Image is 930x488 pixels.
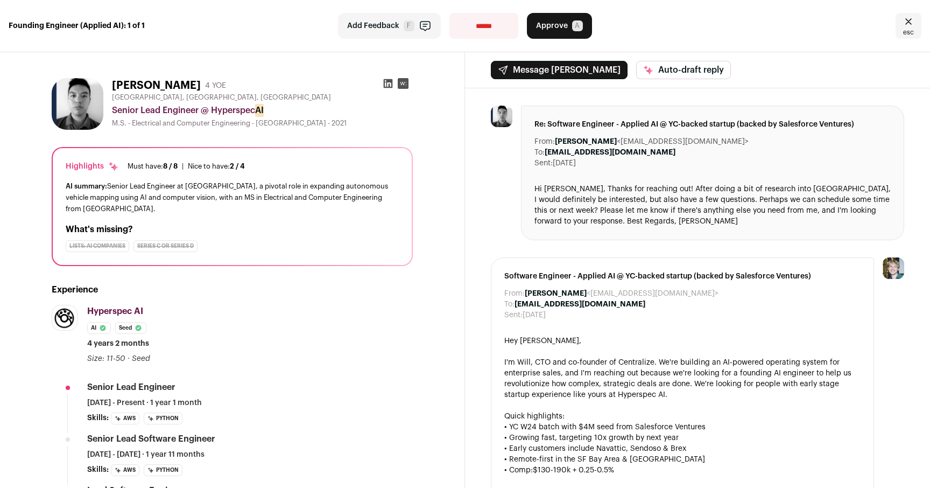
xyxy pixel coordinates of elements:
[525,290,587,297] b: [PERSON_NAME]
[128,353,130,364] span: ·
[112,104,413,117] div: Senior Lead Engineer @ Hyperspec
[87,449,205,460] span: [DATE] - [DATE] · 1 year 11 months
[87,355,125,362] span: Size: 11-50
[555,136,749,147] dd: <[EMAIL_ADDRESS][DOMAIN_NAME]>
[52,283,413,296] h2: Experience
[404,20,414,31] span: F
[504,271,861,282] span: Software Engineer - Applied AI @ YC-backed startup (backed by Salesforce Ventures)
[504,433,861,443] div: • Growing fast, targeting 10x growth by next year
[504,336,861,346] div: Hey [PERSON_NAME],
[534,158,553,169] dt: Sent:
[87,413,109,423] span: Skills:
[534,136,555,147] dt: From:
[112,78,201,93] h1: [PERSON_NAME]
[144,464,182,476] li: Python
[128,162,245,171] ul: |
[545,149,675,156] b: [EMAIL_ADDRESS][DOMAIN_NAME]
[523,310,546,320] dd: [DATE]
[163,163,178,170] span: 8 / 8
[525,288,718,299] dd: <[EMAIL_ADDRESS][DOMAIN_NAME]>
[9,20,145,31] strong: Founding Engineer (Applied AI): 1 of 1
[504,310,523,320] dt: Sent:
[132,355,150,362] span: Seed
[66,183,107,190] span: AI summary:
[66,180,399,214] div: Senior Lead Engineer at [GEOGRAPHIC_DATA], a pivotal role in expanding autonomous vehicle mapping...
[87,398,202,408] span: [DATE] - Present · 1 year 1 month
[572,20,583,31] span: A
[504,443,861,454] div: • Early customers include Navattic, Sendoso & Brex
[491,61,628,79] button: Message [PERSON_NAME]
[347,20,399,31] span: Add Feedback
[504,422,861,433] div: • YC W24 batch with $4M seed from Salesforce Ventures
[255,104,264,117] mark: AI
[883,257,904,279] img: 6494470-medium_jpg
[205,80,226,91] div: 4 YOE
[555,138,617,145] b: [PERSON_NAME]
[504,357,861,400] div: I'm Will, CTO and co-founder of Centralize. We're building an AI-powered operating system for ent...
[188,162,245,171] div: Nice to have:
[553,158,576,169] dd: [DATE]
[111,464,139,476] li: AWS
[534,147,545,158] dt: To:
[52,306,77,330] img: aefc131c2d29794318c9f3c178a358f84a33a169796231c377c6d2fd86494943.png
[504,456,705,463] span: • Remote-first in the SF Bay Area & [GEOGRAPHIC_DATA]
[896,13,921,39] a: Close
[903,28,914,37] span: esc
[87,433,215,445] div: Senior Lead Software Engineer
[534,184,891,227] div: Hi [PERSON_NAME], Thanks for reaching out! After doing a bit of research into [GEOGRAPHIC_DATA], ...
[112,93,331,102] span: [GEOGRAPHIC_DATA], [GEOGRAPHIC_DATA], [GEOGRAPHIC_DATA]
[87,338,149,349] span: 4 years 2 months
[66,240,129,252] div: Lists: AI Companies
[111,413,139,424] li: AWS
[534,119,891,130] span: Re: Software Engineer - Applied AI @ YC-backed startup (backed by Salesforce Ventures)
[504,411,861,422] div: Quick highlights:
[504,466,533,474] span: • Comp:
[527,13,592,39] button: Approve A
[128,162,178,171] div: Must have:
[536,20,568,31] span: Approve
[636,61,731,79] button: Auto-draft reply
[66,161,119,172] div: Highlights
[115,322,146,334] li: Seed
[87,381,175,393] div: Senior Lead Engineer
[491,106,512,127] img: 8799991ceeb76069164c318220d0f55aa5956f259cdc1ef74f0703ca71cdf3ff
[144,413,182,424] li: Python
[504,299,515,310] dt: To:
[52,78,103,130] img: 8799991ceeb76069164c318220d0f55aa5956f259cdc1ef74f0703ca71cdf3ff
[515,301,645,308] b: [EMAIL_ADDRESS][DOMAIN_NAME]
[504,288,525,299] dt: From:
[230,163,245,170] span: 2 / 4
[87,322,111,334] li: AI
[133,240,198,252] div: Series C or Series D
[112,119,413,128] div: M.S. - Electrical and Computer Engineering - [GEOGRAPHIC_DATA] - 2021
[87,464,109,475] span: Skills:
[504,465,861,476] div: $130-190k + 0.25-0.5%
[87,307,143,316] span: Hyperspec AI
[338,13,441,39] button: Add Feedback F
[66,223,399,236] h2: What's missing?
